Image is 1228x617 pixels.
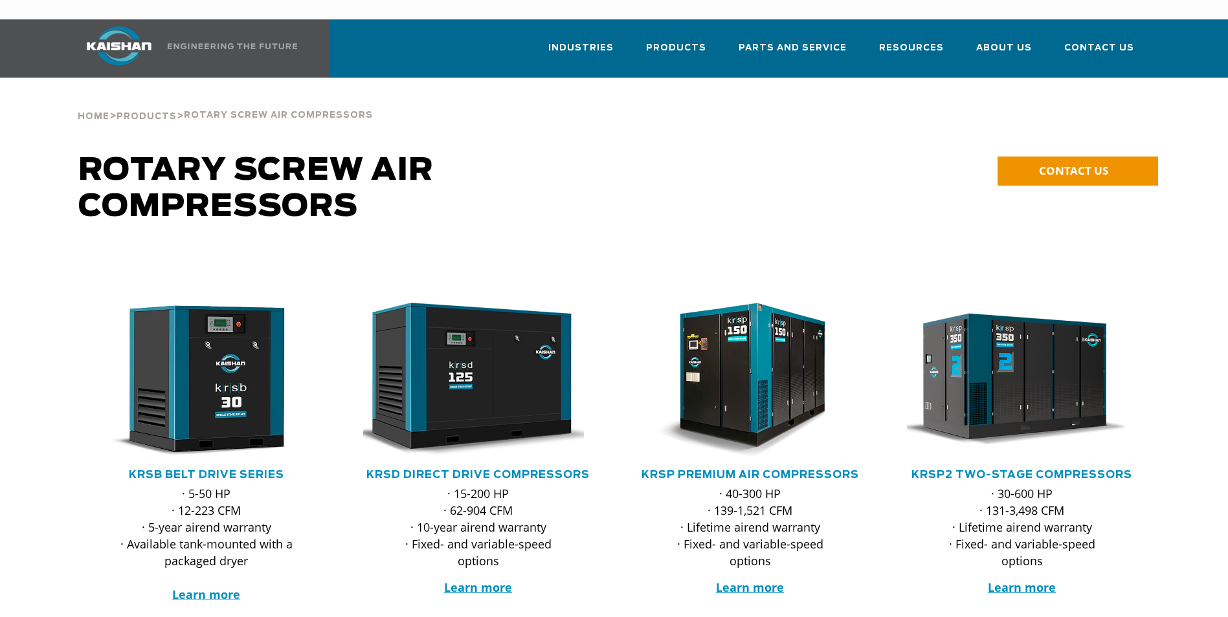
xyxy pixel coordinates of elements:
span: Rotary Screw Air Compressors [78,155,434,222]
a: KRSB Belt Drive Series [129,470,284,480]
a: KRSP Premium Air Compressors [642,470,859,480]
span: Rotary Screw Air Compressors [184,111,373,120]
a: Learn more [444,579,512,595]
a: KRSP2 Two-Stage Compressors [911,470,1132,480]
a: About Us [976,31,1032,75]
img: krsp150 [625,303,856,458]
a: Learn more [988,579,1056,595]
a: Learn more [172,587,240,602]
a: CONTACT US [998,157,1158,186]
span: Resources [879,41,944,56]
img: krsp350 [897,303,1128,458]
span: Industries [548,41,614,56]
p: · 40-300 HP · 139-1,521 CFM · Lifetime airend warranty · Fixed- and variable-speed options [661,485,840,569]
div: krsb30 [91,303,322,458]
a: KRSD Direct Drive Compressors [366,470,590,480]
a: Contact Us [1064,31,1134,75]
span: Products [117,113,177,121]
a: Products [646,31,706,75]
span: Products [646,41,706,56]
a: Industries [548,31,614,75]
img: krsd125 [353,303,584,458]
span: Home [78,113,109,121]
a: Resources [879,31,944,75]
div: krsp350 [907,303,1137,458]
a: Learn more [716,579,784,595]
div: krsp150 [635,303,865,458]
a: Home [78,110,109,122]
p: · 5-50 HP · 12-223 CFM · 5-year airend warranty · Available tank-mounted with a packaged dryer [117,485,296,603]
div: > > [78,78,373,127]
span: CONTACT US [1039,163,1108,178]
a: Kaishan USA [71,19,300,78]
img: krsb30 [82,303,312,458]
a: Products [117,110,177,122]
a: Parts and Service [739,31,847,75]
p: · 30-600 HP · 131-3,498 CFM · Lifetime airend warranty · Fixed- and variable-speed options [933,485,1111,569]
span: Contact Us [1064,41,1134,56]
span: About Us [976,41,1032,56]
div: krsd125 [363,303,594,458]
img: kaishan logo [71,27,168,65]
img: Engineering the future [168,43,297,49]
p: · 15-200 HP · 62-904 CFM · 10-year airend warranty · Fixed- and variable-speed options [389,485,568,569]
span: Parts and Service [739,41,847,56]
